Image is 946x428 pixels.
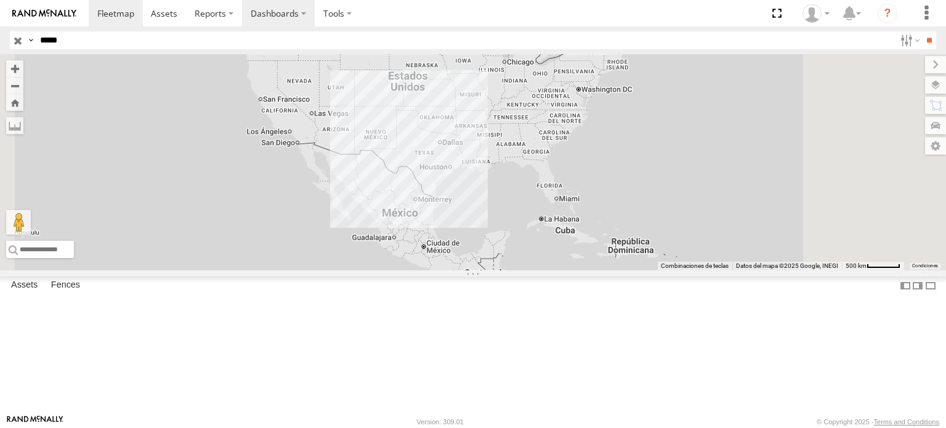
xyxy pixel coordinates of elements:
[924,277,937,294] label: Hide Summary Table
[874,418,939,426] a: Terms and Conditions
[12,9,76,18] img: rand-logo.svg
[26,31,36,49] label: Search Query
[912,277,924,294] label: Dock Summary Table to the Right
[661,262,729,270] button: Combinaciones de teclas
[895,31,922,49] label: Search Filter Options
[417,418,464,426] div: Version: 309.01
[736,262,838,269] span: Datos del mapa ©2025 Google, INEGI
[45,277,86,294] label: Fences
[899,277,912,294] label: Dock Summary Table to the Left
[6,60,23,77] button: Zoom in
[6,117,23,134] label: Measure
[925,137,946,155] label: Map Settings
[7,416,63,428] a: Visit our Website
[6,77,23,94] button: Zoom out
[798,4,834,23] div: Edgar Vargas
[842,262,904,270] button: Escala del mapa: 500 km por 51 píxeles
[878,4,897,23] i: ?
[846,262,867,269] span: 500 km
[817,418,939,426] div: © Copyright 2025 -
[912,264,938,269] a: Condiciones (se abre en una nueva pestaña)
[6,210,31,235] button: Arrastra el hombrecito naranja al mapa para abrir Street View
[5,277,44,294] label: Assets
[6,94,23,111] button: Zoom Home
